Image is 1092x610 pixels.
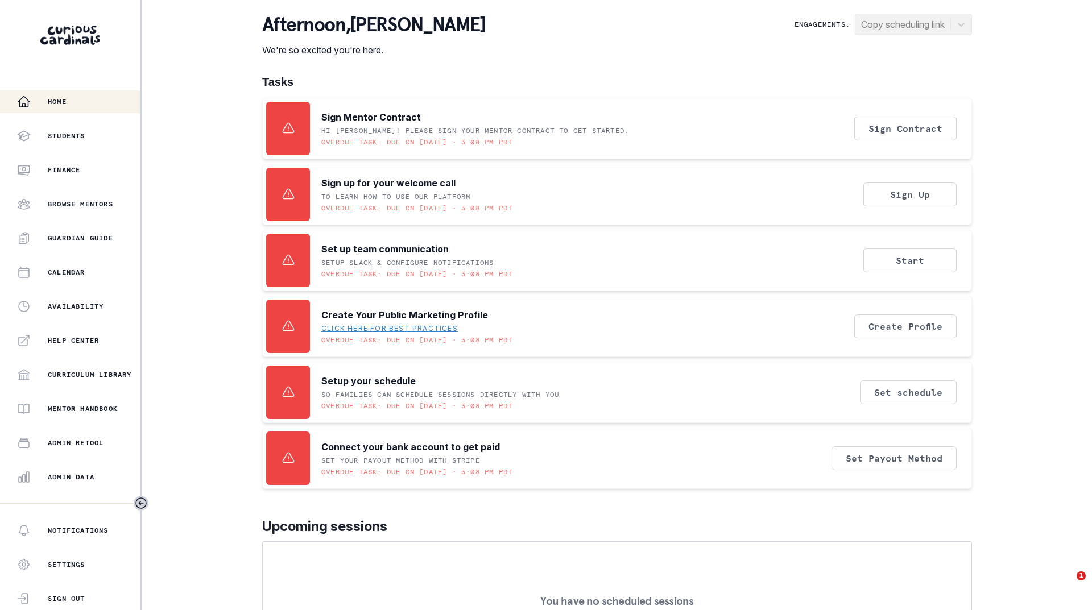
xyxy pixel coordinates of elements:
button: Toggle sidebar [134,496,148,511]
p: Upcoming sessions [262,516,972,537]
button: Set schedule [860,380,957,404]
p: Set your payout method with Stripe [321,456,480,465]
h1: Tasks [262,75,972,89]
button: Start [863,248,957,272]
p: Availability [48,302,104,311]
span: 1 [1077,571,1086,580]
p: Engagements: [795,20,850,29]
button: Sign Contract [854,117,957,140]
p: Sign Out [48,594,85,603]
p: Overdue task: Due on [DATE] • 3:08 PM PDT [321,138,512,147]
p: We're so excited you're here. [262,43,486,57]
p: Settings [48,560,85,569]
iframe: Intercom live chat [1053,571,1081,599]
p: afternoon , [PERSON_NAME] [262,14,486,36]
p: Overdue task: Due on [DATE] • 3:08 PM PDT [321,467,512,476]
p: Overdue task: Due on [DATE] • 3:08 PM PDT [321,401,512,410]
p: SO FAMILIES CAN SCHEDULE SESSIONS DIRECTLY WITH YOU [321,390,559,399]
button: Set Payout Method [832,446,957,470]
p: Admin Retool [48,438,104,447]
p: Help Center [48,336,99,345]
p: Setup Slack & Configure Notifications [321,258,494,267]
p: Set up team communication [321,242,449,256]
p: Overdue task: Due on [DATE] • 3:08 PM PDT [321,335,512,345]
a: Click here for best practices [321,324,458,333]
p: Curriculum Library [48,370,132,379]
p: Overdue task: Due on [DATE] • 3:08 PM PDT [321,269,512,279]
p: Admin Data [48,472,94,482]
p: Setup your schedule [321,374,416,388]
p: Guardian Guide [48,234,113,243]
p: You have no scheduled sessions [540,595,693,607]
p: Students [48,131,85,140]
p: Sign Mentor Contract [321,110,421,124]
p: Connect your bank account to get paid [321,440,500,454]
p: Notifications [48,526,109,535]
p: Hi [PERSON_NAME]! Please sign your mentor contract to get started. [321,126,629,135]
button: Sign Up [863,182,957,206]
p: Create Your Public Marketing Profile [321,308,488,322]
p: Calendar [48,268,85,277]
p: Home [48,97,67,106]
p: Mentor Handbook [48,404,118,413]
p: To learn how to use our platform [321,192,470,201]
p: Browse Mentors [48,200,113,209]
p: Sign up for your welcome call [321,176,456,190]
img: Curious Cardinals Logo [40,26,100,45]
p: Overdue task: Due on [DATE] • 3:08 PM PDT [321,204,512,213]
button: Create Profile [854,314,957,338]
p: Finance [48,165,80,175]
